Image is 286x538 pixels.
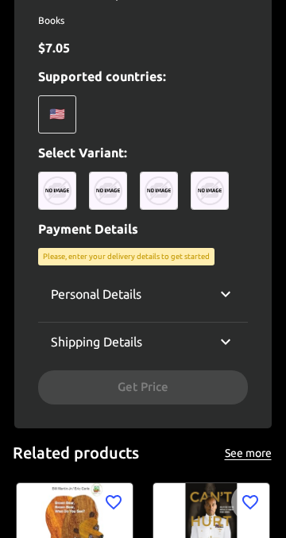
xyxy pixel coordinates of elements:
div: 🇺🇸 [38,95,76,134]
img: uc [38,172,76,210]
img: uc [140,172,178,210]
p: Shipping Details [51,332,142,351]
button: See more [222,443,273,463]
p: Payment Details [38,219,248,238]
div: Personal Details [38,275,248,313]
p: Please, enter your delivery details to get started [43,251,210,262]
p: Supported countries: [38,67,248,86]
p: Select Variant: [38,143,248,162]
span: $ 7.05 [38,41,70,55]
img: uc [89,172,127,210]
h5: Related products [13,443,139,464]
p: Personal Details [51,284,141,304]
span: Books [38,13,248,29]
img: uc [191,172,229,210]
div: Shipping Details [38,323,248,361]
